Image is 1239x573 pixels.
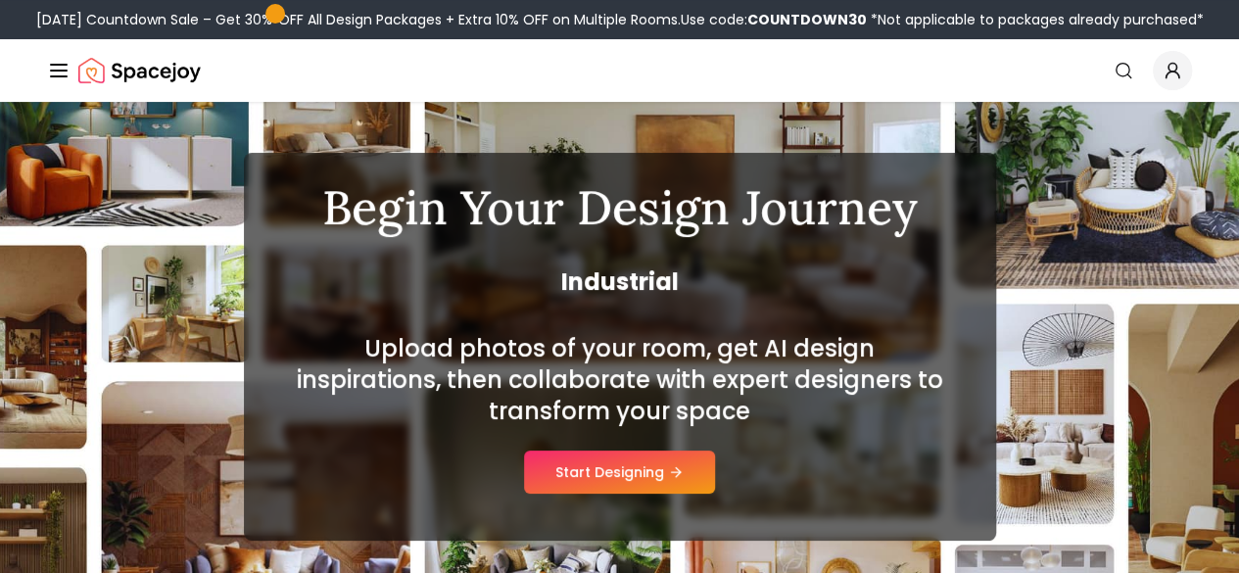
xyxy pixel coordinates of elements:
h1: Begin Your Design Journey [291,184,949,231]
b: COUNTDOWN30 [747,10,867,29]
h2: Upload photos of your room, get AI design inspirations, then collaborate with expert designers to... [291,333,949,427]
nav: Global [47,39,1192,102]
span: *Not applicable to packages already purchased* [867,10,1204,29]
img: Spacejoy Logo [78,51,201,90]
span: Use code: [681,10,867,29]
a: Spacejoy [78,51,201,90]
span: Industrial [291,266,949,298]
button: Start Designing [524,451,715,494]
div: [DATE] Countdown Sale – Get 30% OFF All Design Packages + Extra 10% OFF on Multiple Rooms. [36,10,1204,29]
